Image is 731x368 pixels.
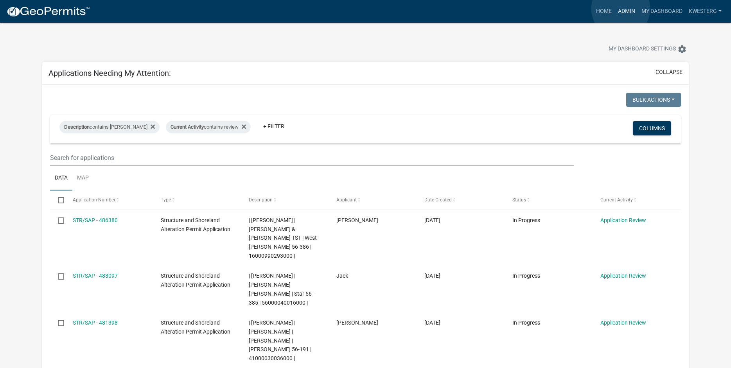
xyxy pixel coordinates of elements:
datatable-header-cell: Applicant [329,190,417,209]
span: Mark Bares [336,320,378,326]
span: 09/19/2025 [424,320,440,326]
span: 09/24/2025 [424,273,440,279]
span: Structure and Shoreland Alteration Permit Application [161,273,230,288]
span: In Progress [512,320,540,326]
a: Application Review [600,320,646,326]
a: STR/SAP - 483097 [73,273,118,279]
span: Jack [336,273,348,279]
span: Status [512,197,526,203]
span: | Kyle Westergard | MARK F BARES | STEPHANIE BARES | Stuart 56-191 | 41000030036000 | [249,320,311,361]
span: Structure and Shoreland Alteration Permit Application [161,217,230,232]
span: Application Number [73,197,115,203]
div: contains [PERSON_NAME] [59,121,160,133]
span: Structure and Shoreland Alteration Permit Application [161,320,230,335]
span: Current Activity [600,197,633,203]
a: My Dashboard [638,4,686,19]
span: | Kyle Westergard | RHONDA MARILYN BELL | Star 56-385 | 56000040016000 | [249,273,313,305]
a: Admin [615,4,638,19]
input: Search for applications [50,150,573,166]
datatable-header-cell: Type [153,190,241,209]
a: STR/SAP - 481398 [73,320,118,326]
datatable-header-cell: Select [50,190,65,209]
a: Data [50,166,72,191]
span: My Dashboard Settings [609,45,676,54]
button: Columns [633,121,671,135]
a: Application Review [600,273,646,279]
datatable-header-cell: Description [241,190,329,209]
span: 10/01/2025 [424,217,440,223]
button: Bulk Actions [626,93,681,107]
span: In Progress [512,273,540,279]
div: contains review [166,121,251,133]
span: In Progress [512,217,540,223]
a: Map [72,166,93,191]
a: + Filter [257,119,291,133]
span: Description [249,197,273,203]
span: Applicant [336,197,357,203]
i: settings [677,45,687,54]
h5: Applications Needing My Attention: [48,68,171,78]
datatable-header-cell: Current Activity [593,190,681,209]
span: Date Created [424,197,452,203]
span: Current Activity [171,124,204,130]
span: Type [161,197,171,203]
a: STR/SAP - 486380 [73,217,118,223]
span: Stefan Boehm [336,217,378,223]
datatable-header-cell: Application Number [65,190,153,209]
a: kwesterg [686,4,725,19]
datatable-header-cell: Date Created [417,190,505,209]
a: Application Review [600,217,646,223]
button: My Dashboard Settingssettings [602,41,693,57]
button: collapse [656,68,683,76]
span: Description [64,124,90,130]
datatable-header-cell: Status [505,190,593,209]
span: | Kyle Westergard | MICHAEL & SALLIE MAHLEN TST | West McDonald 56-386 | 16000990293000 | [249,217,317,259]
a: Home [593,4,615,19]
